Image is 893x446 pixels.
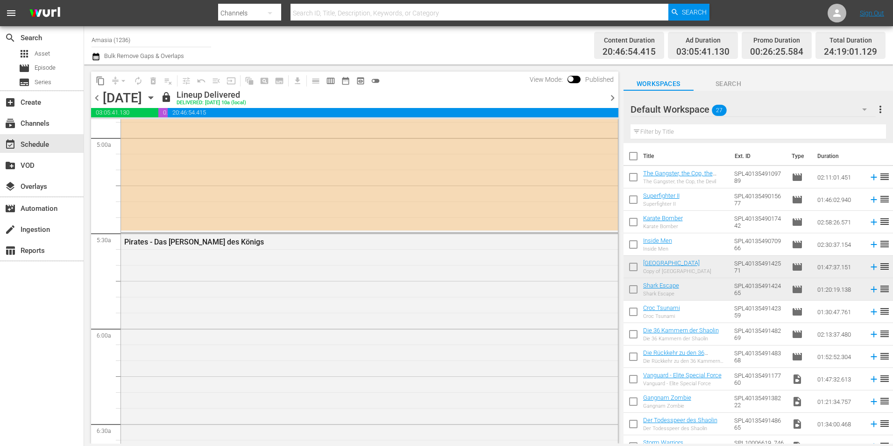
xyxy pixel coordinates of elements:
[341,76,350,86] span: date_range_outlined
[168,108,618,117] span: 20:46:54.415
[730,211,788,233] td: SPL4013549017442
[792,306,803,317] span: Episode
[371,76,380,86] span: toggle_off
[525,76,567,83] span: View Mode:
[643,268,711,274] div: Copy of [GEOGRAPHIC_DATA]
[643,143,730,169] th: Title
[581,76,618,83] span: Published
[814,345,865,368] td: 01:52:52.304
[786,143,812,169] th: Type
[6,7,17,19] span: menu
[272,73,287,88] span: Create Series Block
[643,223,683,230] div: Karate Bomber
[5,224,16,235] span: Ingestion
[5,139,16,150] span: Schedule
[643,417,717,424] a: Der Todesspeer des Shaolin
[879,238,890,250] span: reorder
[750,34,803,47] div: Promo Duration
[158,108,168,117] span: 00:26:25.584
[814,323,865,345] td: 02:13:37.480
[239,72,257,90] span: Refresh All Search Blocks
[161,92,172,103] span: lock
[869,307,879,317] svg: Add to Schedule
[643,304,680,311] a: Croc Tsunami
[879,194,890,205] span: reorder
[103,90,142,106] div: [DATE]
[567,76,574,82] span: Toggle to switch from Published to Draft view.
[814,166,865,188] td: 02:11:01.451
[305,72,323,90] span: Day Calendar View
[643,439,683,446] a: Storm Warriors
[103,52,184,59] span: Bulk Remove Gaps & Overlaps
[730,368,788,390] td: SPL4013549117760
[879,418,890,429] span: reorder
[712,101,727,120] span: 27
[177,100,246,106] div: DELIVERED: [DATE] 10a (local)
[5,203,16,214] span: Automation
[814,233,865,256] td: 02:30:37.154
[730,345,788,368] td: SPL4013549148368
[814,301,865,323] td: 01:30:47.761
[730,278,788,301] td: SPL4013549142465
[643,381,722,387] div: Vanguard - Elite Special Force
[643,192,680,199] a: Superfighter II
[161,73,176,88] span: Clear Lineup
[643,201,680,207] div: Superfighter II
[879,328,890,339] span: reorder
[792,374,803,385] span: Video
[869,352,879,362] svg: Add to Schedule
[792,351,803,362] span: Episode
[643,291,679,297] div: Shark Escape
[35,78,51,87] span: Series
[643,403,691,409] div: Gangnam Zombie
[209,73,224,88] span: Fill episodes with ad slates
[22,2,67,24] img: ans4CAIJ8jUAAAAAAAAAAAAAAAAAAAAAAAAgQb4GAAAAAAAAAAAAAAAAAAAAAAAAJMjXAAAAAAAAAAAAAAAAAAAAAAAAgAT5G...
[879,261,890,272] span: reorder
[869,396,879,407] svg: Add to Schedule
[643,246,672,252] div: Inside Men
[287,72,305,90] span: Download as CSV
[792,172,803,183] span: Episode
[643,358,727,364] div: Die Rückkehr zu den 36 Kammern der Shaolin
[879,396,890,407] span: reorder
[35,63,56,72] span: Episode
[869,284,879,295] svg: Add to Schedule
[814,368,865,390] td: 01:47:32.613
[730,166,788,188] td: SPL4013549109789
[730,188,788,211] td: SPL4013549015677
[643,259,700,266] a: [GEOGRAPHIC_DATA]
[19,77,30,88] span: Series
[643,336,719,342] div: Die 36 Kammern der Shaolin
[643,179,727,185] div: The Gangster, the Cop, the Devil
[643,170,716,184] a: The Gangster, the Cop, the Devil
[869,217,879,227] svg: Add to Schedule
[750,47,803,58] span: 00:26:25.584
[194,73,209,88] span: Revert to Primary Episode
[607,92,618,104] span: chevron_right
[35,49,50,58] span: Asset
[19,48,30,59] span: Asset
[643,282,679,289] a: Shark Escape
[730,233,788,256] td: SPL4013549070966
[812,143,868,169] th: Duration
[643,425,717,432] div: Der Todesspeer des Shaolin
[869,239,879,250] svg: Add to Schedule
[879,171,890,182] span: reorder
[682,4,707,21] span: Search
[875,98,886,121] button: more_vert
[676,34,730,47] div: Ad Duration
[860,9,884,17] a: Sign Out
[730,323,788,345] td: SPL4013549148269
[602,47,656,58] span: 20:46:54.415
[792,396,803,407] span: Video
[643,349,708,363] a: Die Rückkehr zu den 36 Kammern der Shaolin
[338,73,353,88] span: Month Calendar View
[730,256,788,278] td: SPL4013549142571
[792,216,803,228] span: Episode
[91,92,103,104] span: chevron_left
[730,413,788,435] td: SPL4013549148665
[323,73,338,88] span: Week Calendar View
[730,390,788,413] td: SPL4013549138222
[730,301,788,323] td: SPL4013549142359
[879,216,890,227] span: reorder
